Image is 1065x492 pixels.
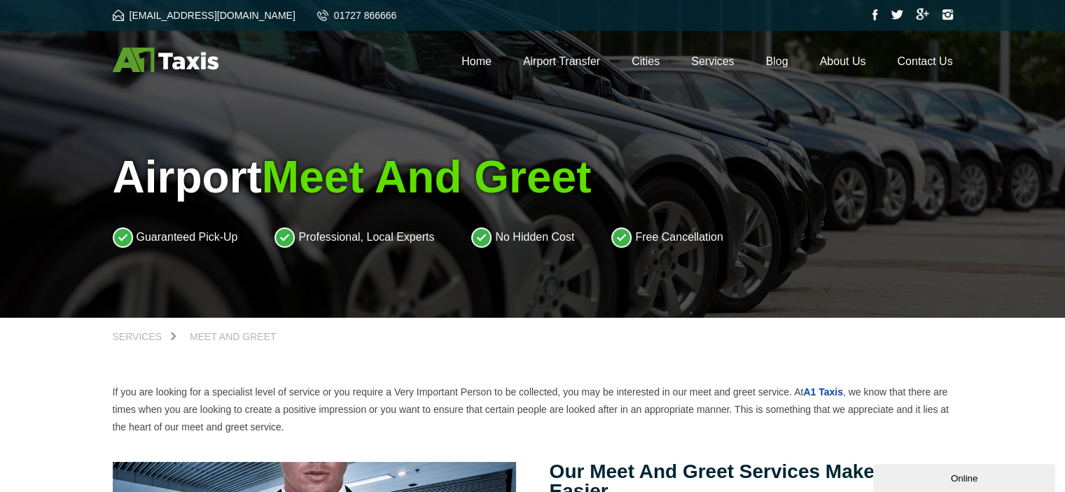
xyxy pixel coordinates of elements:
[873,461,1058,492] iframe: chat widget
[872,9,878,20] img: Facebook
[611,227,723,248] li: Free Cancellation
[803,386,843,398] a: A1 Taxis
[765,55,788,67] a: Blog
[262,152,592,202] span: Meet and Greet
[176,332,290,342] a: Meet and Greet
[113,151,953,203] h1: Airport
[113,331,162,342] span: Services
[274,227,434,248] li: Professional, Local Experts
[113,384,953,436] p: If you are looking for a specialist level of service or you require a Very Important Person to be...
[461,55,492,67] a: Home
[317,10,397,21] a: 01727 866666
[632,55,660,67] a: Cities
[942,9,953,20] img: Instagram
[113,227,238,248] li: Guaranteed Pick-Up
[916,8,929,20] img: Google Plus
[523,55,600,67] a: Airport Transfer
[891,10,903,20] img: Twitter
[897,55,952,67] a: Contact Us
[691,55,734,67] a: Services
[113,332,176,342] a: Services
[190,331,276,342] span: Meet and Greet
[113,48,218,72] img: A1 Taxis St Albans LTD
[820,55,866,67] a: About Us
[113,10,295,21] a: [EMAIL_ADDRESS][DOMAIN_NAME]
[471,227,574,248] li: No Hidden Cost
